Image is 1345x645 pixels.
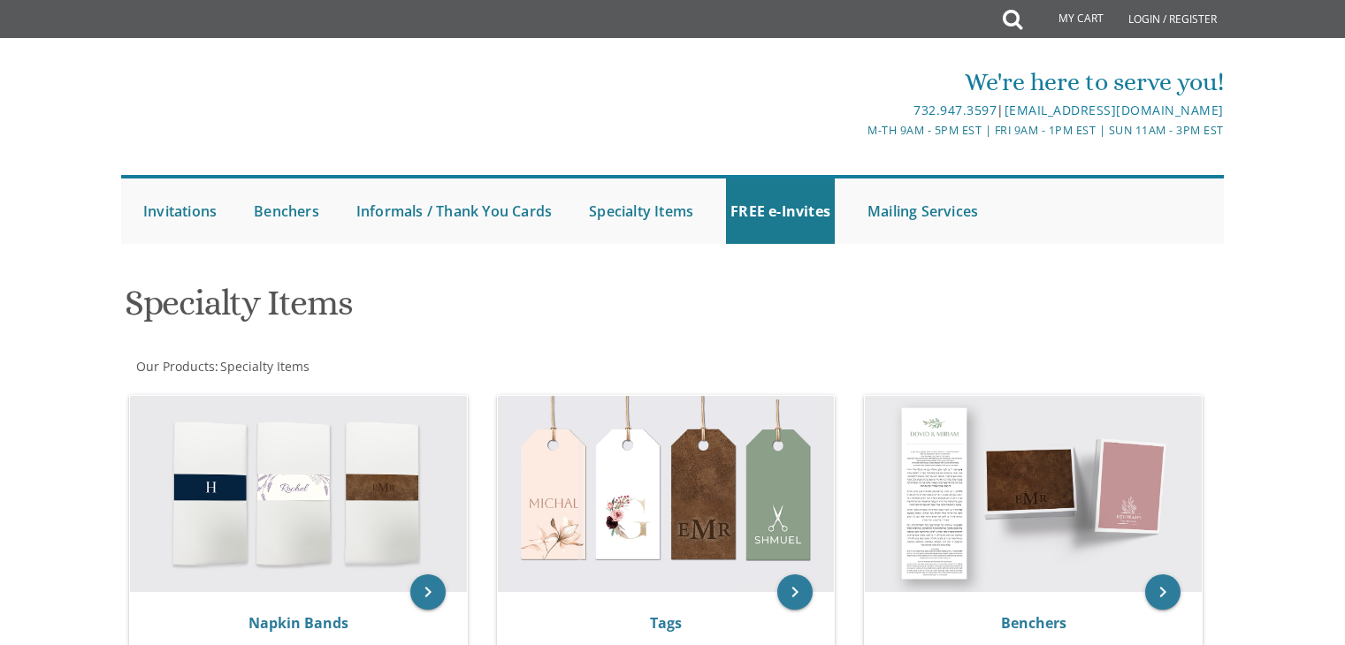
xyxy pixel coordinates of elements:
[220,358,310,375] span: Specialty Items
[585,178,698,244] a: Specialty Items
[865,396,1202,592] img: Benchers
[498,396,835,592] img: Tags
[130,396,467,592] img: Napkin Bands
[1145,574,1181,610] a: keyboard_arrow_right
[1001,613,1066,633] a: Benchers
[249,178,324,244] a: Benchers
[490,121,1224,140] div: M-Th 9am - 5pm EST | Fri 9am - 1pm EST | Sun 11am - 3pm EST
[650,613,682,633] a: Tags
[490,64,1224,100] div: We're here to serve you!
[913,102,997,118] a: 732.947.3597
[352,178,556,244] a: Informals / Thank You Cards
[1005,102,1224,118] a: [EMAIL_ADDRESS][DOMAIN_NAME]
[726,178,835,244] a: FREE e-Invites
[218,358,310,375] a: Specialty Items
[121,358,673,376] div: :
[1020,2,1116,37] a: My Cart
[139,178,221,244] a: Invitations
[125,284,846,336] h1: Specialty Items
[777,574,813,610] a: keyboard_arrow_right
[410,574,446,610] a: keyboard_arrow_right
[863,178,982,244] a: Mailing Services
[248,613,348,633] a: Napkin Bands
[490,100,1224,121] div: |
[134,358,215,375] a: Our Products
